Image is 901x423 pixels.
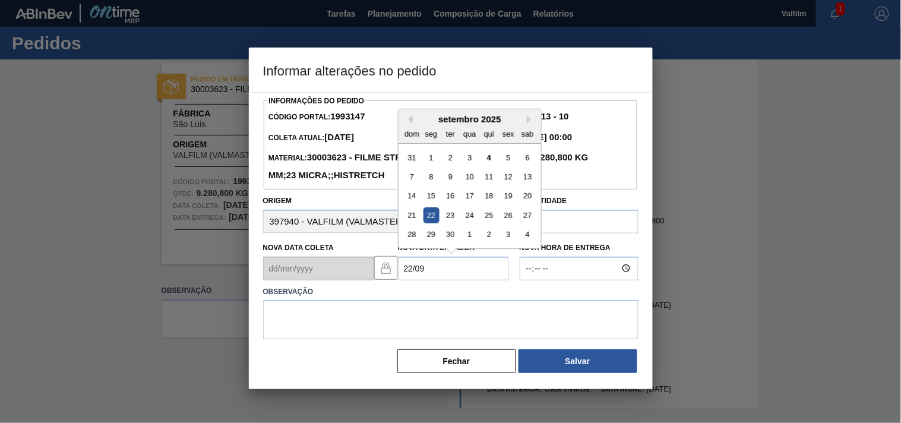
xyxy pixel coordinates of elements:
strong: 1993147 [330,111,365,121]
div: Choose quarta-feira, 24 de setembro de 2025 [461,207,478,223]
div: Choose terça-feira, 30 de setembro de 2025 [442,226,458,242]
label: Informações do Pedido [269,97,365,105]
div: seg [423,125,439,141]
div: Choose domingo, 7 de setembro de 2025 [404,169,420,185]
button: locked [374,256,398,280]
input: dd/mm/yyyy [263,257,374,280]
div: Choose segunda-feira, 1 de setembro de 2025 [423,149,439,165]
div: Choose quarta-feira, 17 de setembro de 2025 [461,188,478,204]
div: Choose domingo, 14 de setembro de 2025 [404,188,420,204]
div: Choose quinta-feira, 4 de setembro de 2025 [480,149,497,165]
div: Choose quinta-feira, 11 de setembro de 2025 [480,169,497,185]
div: Choose quinta-feira, 2 de outubro de 2025 [480,226,497,242]
h3: Informar alterações no pedido [249,48,653,93]
label: Nova Hora de Entrega [520,239,638,257]
div: Choose quarta-feira, 10 de setembro de 2025 [461,169,478,185]
img: locked [379,261,393,275]
div: Choose terça-feira, 2 de setembro de 2025 [442,149,458,165]
div: Choose sexta-feira, 26 de setembro de 2025 [500,207,516,223]
div: Choose sexta-feira, 12 de setembro de 2025 [500,169,516,185]
div: Choose sábado, 20 de setembro de 2025 [519,188,535,204]
strong: [DATE] [325,132,355,142]
div: sex [500,125,516,141]
span: Material: [268,154,444,180]
label: Nova Data Entrega [398,244,475,252]
div: Choose sábado, 27 de setembro de 2025 [519,207,535,223]
div: Choose segunda-feira, 29 de setembro de 2025 [423,226,439,242]
button: Next Month [527,115,535,124]
div: Choose segunda-feira, 15 de setembro de 2025 [423,188,439,204]
div: Choose domingo, 21 de setembro de 2025 [404,207,420,223]
button: Previous Month [404,115,413,124]
div: Choose terça-feira, 23 de setembro de 2025 [442,207,458,223]
strong: [DATE] 00:00 [517,132,572,142]
button: Fechar [397,349,516,373]
div: Choose quarta-feira, 1 de outubro de 2025 [461,226,478,242]
div: Choose sexta-feira, 5 de setembro de 2025 [500,149,516,165]
label: Observação [263,283,638,301]
div: ter [442,125,458,141]
div: Choose sexta-feira, 3 de outubro de 2025 [500,226,516,242]
div: Choose sábado, 6 de setembro de 2025 [519,149,535,165]
div: Choose sábado, 13 de setembro de 2025 [519,169,535,185]
div: Choose quinta-feira, 25 de setembro de 2025 [480,207,497,223]
div: qui [480,125,497,141]
div: Choose terça-feira, 9 de setembro de 2025 [442,169,458,185]
strong: 30003623 - FILME STRETCH;500 MM;23 MICRA;;HISTRETCH [268,152,444,180]
input: dd/mm/yyyy [398,257,509,280]
div: Choose domingo, 28 de setembro de 2025 [404,226,420,242]
label: Quantidade [520,197,567,205]
span: Coleta Atual: [268,134,354,142]
div: qua [461,125,478,141]
strong: 9.280,800 KG [530,152,589,162]
div: Choose domingo, 31 de agosto de 2025 [404,149,420,165]
div: sab [519,125,535,141]
div: Choose quinta-feira, 18 de setembro de 2025 [480,188,497,204]
label: Nova Data Coleta [263,244,334,252]
div: Choose sexta-feira, 19 de setembro de 2025 [500,188,516,204]
span: Código Portal: [268,113,365,121]
div: Choose sábado, 4 de outubro de 2025 [519,226,535,242]
button: Salvar [519,349,637,373]
div: dom [404,125,420,141]
div: setembro 2025 [399,114,541,124]
div: Choose quarta-feira, 3 de setembro de 2025 [461,149,478,165]
div: Choose terça-feira, 16 de setembro de 2025 [442,188,458,204]
div: Choose segunda-feira, 22 de setembro de 2025 [423,207,439,223]
label: Origem [263,197,292,205]
div: Choose segunda-feira, 8 de setembro de 2025 [423,169,439,185]
div: month 2025-09 [402,147,537,244]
